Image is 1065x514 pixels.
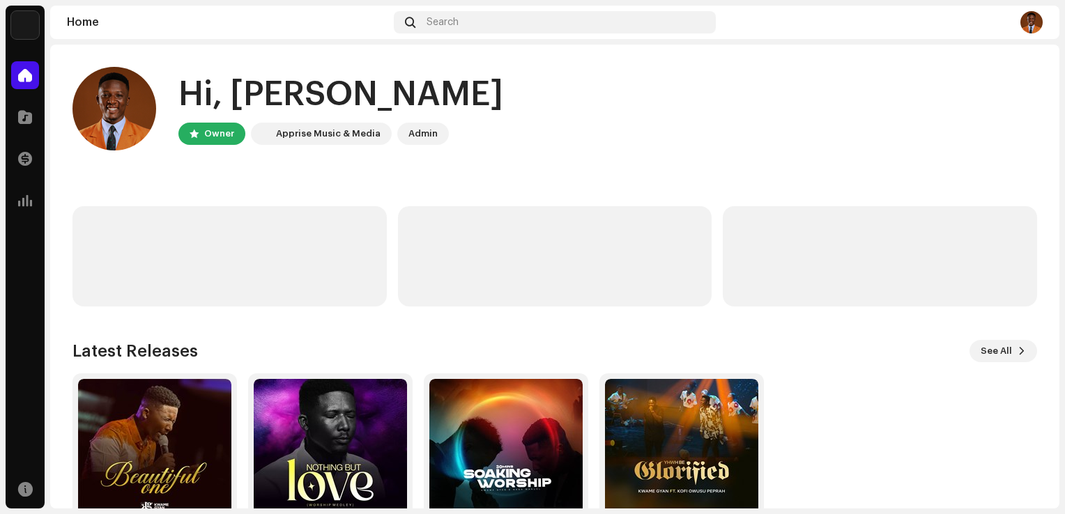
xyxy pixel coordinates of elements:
[72,340,198,362] h3: Latest Releases
[970,340,1037,362] button: See All
[427,17,459,28] span: Search
[254,125,270,142] img: 1c16f3de-5afb-4452-805d-3f3454e20b1b
[981,337,1012,365] span: See All
[11,11,39,39] img: 1c16f3de-5afb-4452-805d-3f3454e20b1b
[1020,11,1043,33] img: 746a0775-9a44-45ee-9ca4-db38d153bb96
[204,125,234,142] div: Owner
[178,72,503,117] div: Hi, [PERSON_NAME]
[276,125,381,142] div: Apprise Music & Media
[408,125,438,142] div: Admin
[67,17,388,28] div: Home
[72,67,156,150] img: 746a0775-9a44-45ee-9ca4-db38d153bb96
